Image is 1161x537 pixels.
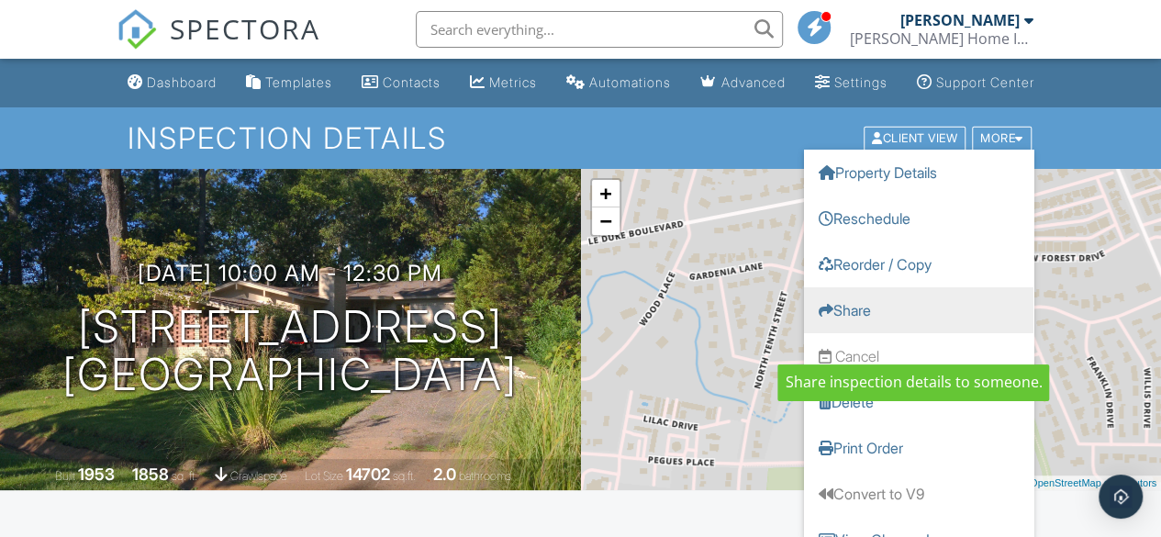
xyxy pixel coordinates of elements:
a: Client View [862,130,970,144]
span: Lot Size [305,469,343,483]
span: sq.ft. [393,469,416,483]
a: Zoom in [592,180,620,207]
a: © OpenStreetMap contributors [1020,477,1156,488]
div: Cancel [835,345,879,365]
span: bathrooms [459,469,511,483]
a: Delete [804,378,1033,424]
a: Property Details [804,149,1033,195]
div: Settings [834,74,887,90]
a: Contacts [354,66,448,100]
a: Automations (Basic) [559,66,678,100]
div: Advanced [721,74,786,90]
span: crawlspace [230,469,287,483]
div: Open Intercom Messenger [1099,475,1143,519]
div: Pfaff Home Inspection [850,29,1033,48]
span: − [599,209,611,232]
div: [PERSON_NAME] [900,11,1020,29]
a: Metrics [463,66,544,100]
div: 1953 [78,464,115,484]
span: + [599,182,611,205]
span: SPECTORA [170,9,320,48]
a: Share [804,286,1033,332]
a: Advanced [693,66,793,100]
div: 14702 [346,464,390,484]
div: Metrics [489,74,537,90]
a: Templates [239,66,340,100]
h3: [DATE] 10:00 am - 12:30 pm [138,261,442,285]
div: More [972,126,1032,151]
h1: Inspection Details [128,122,1033,154]
div: Templates [265,74,332,90]
div: Contacts [383,74,441,90]
a: Settings [808,66,895,100]
a: Print Order [804,424,1033,470]
a: Reschedule [804,195,1033,241]
div: Dashboard [147,74,217,90]
a: SPECTORA [117,25,320,63]
div: Support Center [936,74,1034,90]
div: 1858 [132,464,169,484]
input: Search everything... [416,11,783,48]
div: Automations [589,74,671,90]
a: Support Center [910,66,1042,100]
a: Convert to V9 [804,470,1033,516]
span: Built [55,469,75,483]
a: Zoom out [592,207,620,235]
h1: [STREET_ADDRESS] [GEOGRAPHIC_DATA] [62,303,518,400]
a: Dashboard [120,66,224,100]
a: Reorder / Copy [804,241,1033,286]
div: 2.0 [433,464,456,484]
img: The Best Home Inspection Software - Spectora [117,9,157,50]
span: sq. ft. [172,469,197,483]
div: Client View [864,126,966,151]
